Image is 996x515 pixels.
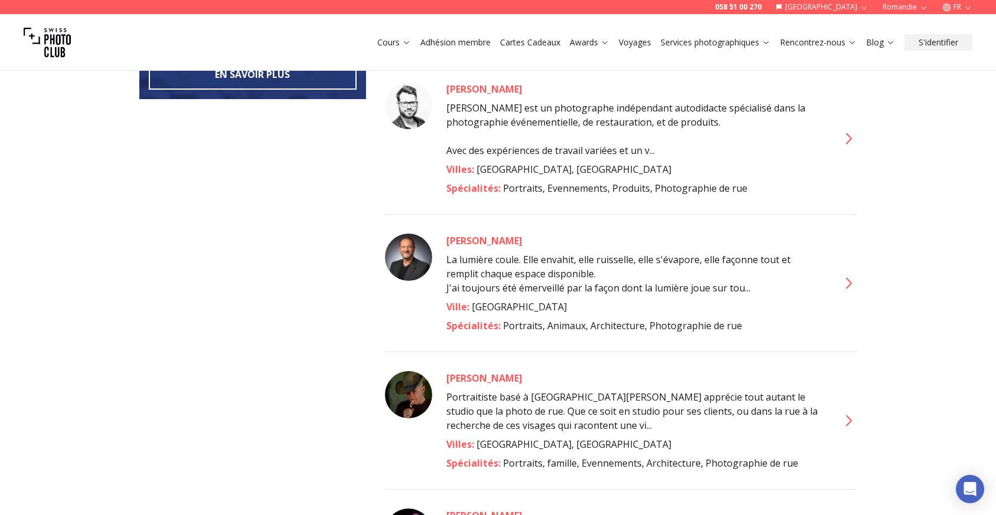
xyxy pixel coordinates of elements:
a: Rencontrez-nous [780,37,857,48]
button: Awards [565,34,614,51]
button: Rencontrez-nous [775,34,861,51]
a: Blog [866,37,895,48]
button: Cartes Cadeaux [495,34,565,51]
button: EN SAVOIR PLUS [149,59,357,90]
button: Cours [373,34,416,51]
p: [PERSON_NAME] est un photographe indépendant autodidacte spécialisé dans la photographie événemen... [446,101,824,129]
button: S'identifier [904,34,972,51]
span: Spécialités : [446,182,503,195]
div: Portraits, Animaux, Architecture, Photographie de rue [446,319,824,333]
div: [GEOGRAPHIC_DATA], [GEOGRAPHIC_DATA] [446,437,824,451]
button: Services photographiques [656,34,775,51]
button: Adhésion membre [416,34,495,51]
div: Portraits, Evennements, Produits, Photographie de rue [446,181,824,195]
span: Spécialités : [446,319,503,332]
span: Villes : [446,163,476,176]
a: Awards [570,37,609,48]
button: Blog [861,34,900,51]
a: Cours [377,37,411,48]
a: Voyages [619,37,651,48]
img: Andras Barta [385,82,432,129]
a: [PERSON_NAME] [446,371,824,385]
span: Portraitiste basé à [GEOGRAPHIC_DATA][PERSON_NAME] apprécie tout autant le studio que la photo de... [446,391,818,432]
a: [PERSON_NAME] [446,234,824,248]
img: Bernard Menettrier de Jollin [385,371,432,418]
span: Ville : [446,300,472,313]
span: Spécialités : [446,457,503,470]
div: Portraits, famille, Evennements, Architecture, Photographie de rue [446,456,824,470]
div: Open Intercom Messenger [956,475,984,503]
button: Voyages [614,34,656,51]
a: [PERSON_NAME] [446,82,824,96]
span: Villes : [446,438,476,451]
p: La lumière coule. Elle envahit, elle ruisselle, elle s'évapore, elle façonne tout et remplit chaq... [446,252,824,281]
div: [GEOGRAPHIC_DATA] [446,300,824,314]
span: J'ai toujours été émerveillé par la façon dont la lumière joue sur tou... [446,252,824,294]
img: Swiss photo club [24,19,71,66]
div: [GEOGRAPHIC_DATA], [GEOGRAPHIC_DATA] [446,162,824,176]
a: Cartes Cadeaux [500,37,560,48]
img: Antonio Lopez [385,234,432,281]
a: Services photographiques [661,37,770,48]
span: Avec des expériences de travail variées et un v... [446,101,824,157]
a: Adhésion membre [420,37,491,48]
a: 058 51 00 270 [715,2,762,12]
